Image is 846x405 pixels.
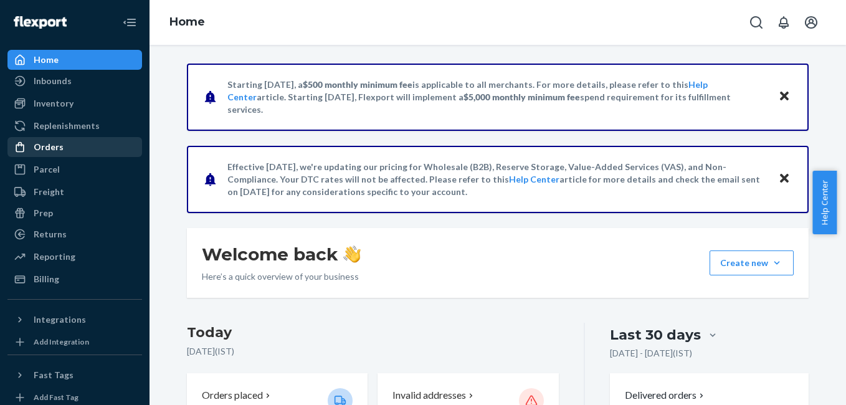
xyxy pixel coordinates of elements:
[610,347,692,360] p: [DATE] - [DATE] ( IST )
[227,79,766,116] p: Starting [DATE], a is applicable to all merchants. For more details, please refer to this article...
[7,390,142,405] a: Add Fast Tag
[227,161,766,198] p: Effective [DATE], we're updating our pricing for Wholesale (B2B), Reserve Storage, Value-Added Se...
[7,116,142,136] a: Replenishments
[776,88,792,106] button: Close
[509,174,559,184] a: Help Center
[610,325,701,345] div: Last 30 days
[303,79,412,90] span: $500 monthly minimum fee
[34,228,67,241] div: Returns
[7,71,142,91] a: Inbounds
[34,336,89,347] div: Add Integration
[169,15,205,29] a: Home
[776,170,792,188] button: Close
[34,369,74,381] div: Fast Tags
[710,250,794,275] button: Create new
[7,247,142,267] a: Reporting
[7,365,142,385] button: Fast Tags
[7,137,142,157] a: Orders
[34,54,59,66] div: Home
[7,335,142,350] a: Add Integration
[34,97,74,110] div: Inventory
[34,120,100,132] div: Replenishments
[7,224,142,244] a: Returns
[7,160,142,179] a: Parcel
[343,245,361,263] img: hand-wave emoji
[187,323,559,343] h3: Today
[34,207,53,219] div: Prep
[159,4,215,40] ol: breadcrumbs
[7,310,142,330] button: Integrations
[34,141,64,153] div: Orders
[34,392,78,403] div: Add Fast Tag
[7,269,142,289] a: Billing
[117,10,142,35] button: Close Navigation
[34,186,64,198] div: Freight
[34,250,75,263] div: Reporting
[14,16,67,29] img: Flexport logo
[7,182,142,202] a: Freight
[34,313,86,326] div: Integrations
[7,50,142,70] a: Home
[34,163,60,176] div: Parcel
[625,388,706,403] button: Delivered orders
[7,203,142,223] a: Prep
[34,75,72,87] div: Inbounds
[202,243,361,265] h1: Welcome back
[799,10,824,35] button: Open account menu
[392,388,466,403] p: Invalid addresses
[463,92,580,102] span: $5,000 monthly minimum fee
[812,171,837,234] button: Help Center
[34,273,59,285] div: Billing
[202,388,263,403] p: Orders placed
[187,345,559,358] p: [DATE] ( IST )
[771,10,796,35] button: Open notifications
[7,93,142,113] a: Inventory
[202,270,361,283] p: Here’s a quick overview of your business
[744,10,769,35] button: Open Search Box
